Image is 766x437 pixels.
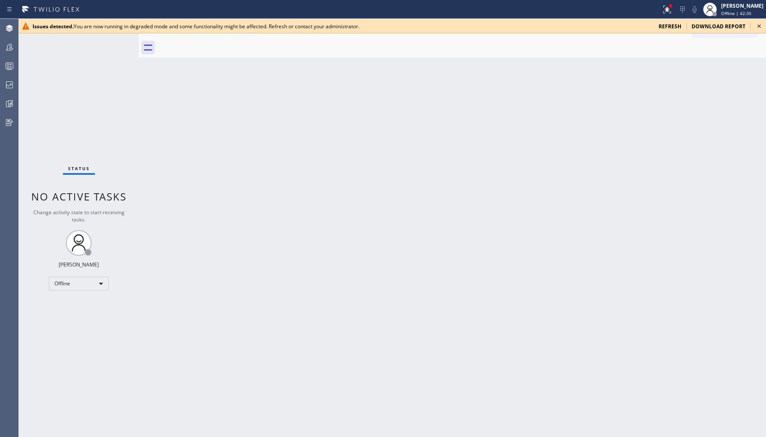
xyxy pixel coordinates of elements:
[721,10,751,16] span: Offline | 42:35
[689,3,701,15] button: Mute
[33,23,652,30] div: You are now running in degraded mode and some functionality might be affected. Refresh or contact...
[59,261,99,268] div: [PERSON_NAME]
[33,209,125,223] span: Change activity state to start receiving tasks.
[659,23,681,30] span: refresh
[721,2,763,9] div: [PERSON_NAME]
[692,23,745,30] span: download report
[31,189,127,204] span: No active tasks
[49,277,109,290] div: Offline
[68,165,90,171] span: Status
[33,23,74,30] b: Issues detected.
